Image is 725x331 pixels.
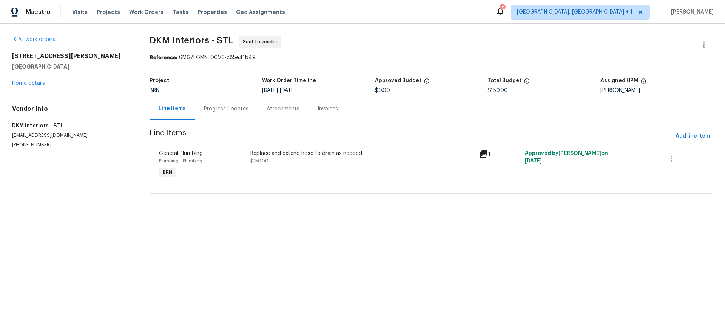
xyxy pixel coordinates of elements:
[243,38,281,46] span: Sent to vendor
[12,122,131,129] h5: DKM Interiors - STL
[280,88,296,93] span: [DATE]
[479,150,520,159] div: 1
[150,36,233,45] span: DKM Interiors - STL
[97,8,120,16] span: Projects
[159,105,186,112] div: Line Items
[487,78,521,83] h5: Total Budget
[424,78,430,88] span: The total cost of line items that have been approved by both Opendoor and the Trade Partner. This...
[173,9,188,15] span: Tasks
[318,105,338,113] div: Invoices
[159,159,202,163] span: Plumbing - Plumbing
[375,88,390,93] span: $0.00
[640,78,646,88] span: The hpm assigned to this work order.
[26,8,51,16] span: Maestro
[12,37,55,42] a: All work orders
[12,105,131,113] h4: Vendor Info
[129,8,164,16] span: Work Orders
[12,63,131,70] h5: [GEOGRAPHIC_DATA]
[262,88,296,93] span: -
[12,132,131,139] p: [EMAIL_ADDRESS][DOMAIN_NAME]
[160,169,175,176] span: BRN
[673,129,713,143] button: Add line item
[668,8,714,16] span: [PERSON_NAME]
[375,78,421,83] h5: Approved Budget
[72,8,88,16] span: Visits
[600,78,638,83] h5: Assigned HPM
[12,81,45,86] a: Home details
[517,8,632,16] span: [GEOGRAPHIC_DATA], [GEOGRAPHIC_DATA] + 1
[262,88,278,93] span: [DATE]
[150,54,713,61] div: 6M67EGMNF00V6-c85e41b49
[197,8,227,16] span: Properties
[12,52,131,60] h2: [STREET_ADDRESS][PERSON_NAME]
[204,105,248,113] div: Progress Updates
[262,78,316,83] h5: Work Order Timeline
[12,142,131,148] p: [PHONE_NUMBER]
[159,151,203,156] span: General Plumbing
[236,8,285,16] span: Geo Assignments
[525,158,542,164] span: [DATE]
[500,5,505,12] div: 15
[150,55,177,60] b: Reference:
[525,151,608,164] span: Approved by [PERSON_NAME] on
[600,88,713,93] div: [PERSON_NAME]
[487,88,508,93] span: $150.00
[267,105,299,113] div: Attachments
[150,129,673,143] span: Line Items
[150,88,159,93] span: BRN
[524,78,530,88] span: The total cost of line items that have been proposed by Opendoor. This sum includes line items th...
[150,78,169,83] h5: Project
[676,132,710,141] span: Add line item
[250,150,475,157] div: Replace and extend hose to drain as needed
[250,159,268,163] span: $150.00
